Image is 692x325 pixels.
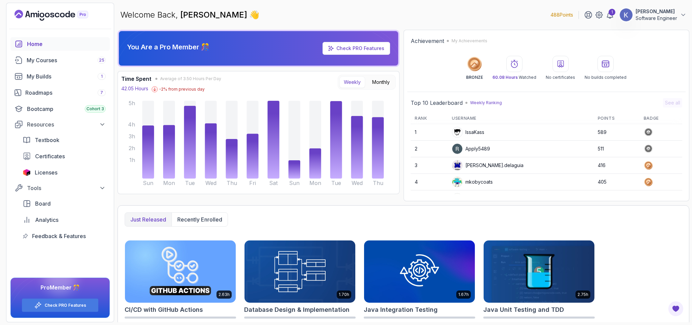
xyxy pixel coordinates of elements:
[364,305,438,315] h2: Java Integration Testing
[594,141,640,157] td: 511
[35,216,58,224] span: Analytics
[125,305,203,315] h2: CI/CD with GitHub Actions
[411,141,448,157] td: 2
[546,75,575,80] p: No certificates
[373,180,383,186] tspan: Thu
[411,37,444,45] h2: Achievement
[125,240,236,303] img: CI/CD with GitHub Actions card
[35,136,59,144] span: Textbook
[205,180,216,186] tspan: Wed
[364,240,475,303] img: Java Integration Testing card
[249,180,256,186] tspan: Fri
[19,213,110,227] a: analytics
[129,157,135,163] tspan: 1h
[663,98,682,108] button: See all
[448,113,593,124] th: Username
[177,215,222,224] p: Recently enrolled
[121,75,151,83] h3: Time Spent
[636,15,677,22] p: Software Engineer
[492,75,536,80] p: Watched
[180,10,249,20] span: [PERSON_NAME]
[45,303,86,308] a: Check PRO Features
[331,180,341,186] tspan: Tue
[19,149,110,163] a: certificates
[120,9,259,20] p: Welcome Back,
[452,177,462,187] img: default monster avatar
[129,100,135,107] tspan: 5h
[636,8,677,15] p: [PERSON_NAME]
[594,113,640,124] th: Points
[160,76,221,82] span: Average of 3.50 Hours Per Day
[121,85,148,92] p: 42.05 Hours
[550,11,573,18] p: 488 Points
[483,305,564,315] h2: Java Unit Testing and TDD
[411,157,448,174] td: 3
[668,301,684,317] button: Open Feedback Button
[640,113,682,124] th: Badge
[128,121,135,128] tspan: 4h
[10,182,110,194] button: Tools
[578,292,588,297] p: 2.75h
[269,180,278,186] tspan: Sat
[411,190,448,207] td: 5
[125,213,172,226] button: Just released
[352,180,363,186] tspan: Wed
[23,169,31,176] img: jetbrains icon
[27,184,106,192] div: Tools
[172,213,228,226] button: Recently enrolled
[10,102,110,116] a: bootcamp
[100,90,103,95] span: 7
[339,292,349,297] p: 1.70h
[466,75,483,80] p: BRONZE
[127,42,209,52] p: You Are a Pro Member 🎊
[19,166,110,179] a: licenses
[163,180,175,186] tspan: Mon
[245,240,355,303] img: Database Design & Implementation card
[35,152,65,160] span: Certificates
[606,11,614,19] a: 1
[10,86,110,99] a: roadmaps
[129,133,135,140] tspan: 3h
[10,53,110,67] a: courses
[484,240,594,303] img: Java Unit Testing and TDD card
[585,75,626,80] p: No builds completed
[244,305,350,315] h2: Database Design & Implementation
[452,193,462,204] img: user profile image
[289,180,300,186] tspan: Sun
[35,200,51,208] span: Board
[492,75,518,80] span: 60.08 Hours
[86,106,104,112] span: Cohort 3
[620,8,633,21] img: user profile image
[130,215,166,224] p: Just released
[27,105,106,113] div: Bootcamp
[185,180,195,186] tspan: Tue
[19,133,110,147] a: textbook
[249,8,261,21] span: 👋
[411,113,448,124] th: Rank
[470,100,502,106] p: Weekly Ranking
[458,292,469,297] p: 1.67h
[368,76,394,88] button: Monthly
[99,57,104,63] span: 25
[129,145,135,152] tspan: 2h
[619,8,687,22] button: user profile image[PERSON_NAME]Software Engineer
[15,10,104,21] a: Landing page
[452,127,462,137] img: user profile image
[159,87,205,92] p: -2 % from previous day
[27,120,106,129] div: Resources
[452,127,484,138] div: IssaKass
[339,76,365,88] button: Weekly
[452,38,487,44] p: My Achievements
[227,180,237,186] tspan: Thu
[411,124,448,141] td: 1
[25,89,106,97] div: Roadmaps
[411,99,463,107] h2: Top 10 Leaderboard
[101,74,103,79] span: 1
[309,180,321,186] tspan: Mon
[452,160,462,170] img: default monster avatar
[336,45,384,51] a: Check PRO Features
[10,118,110,131] button: Resources
[594,174,640,190] td: 405
[452,177,493,187] div: mkobycoats
[452,144,462,154] img: user profile image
